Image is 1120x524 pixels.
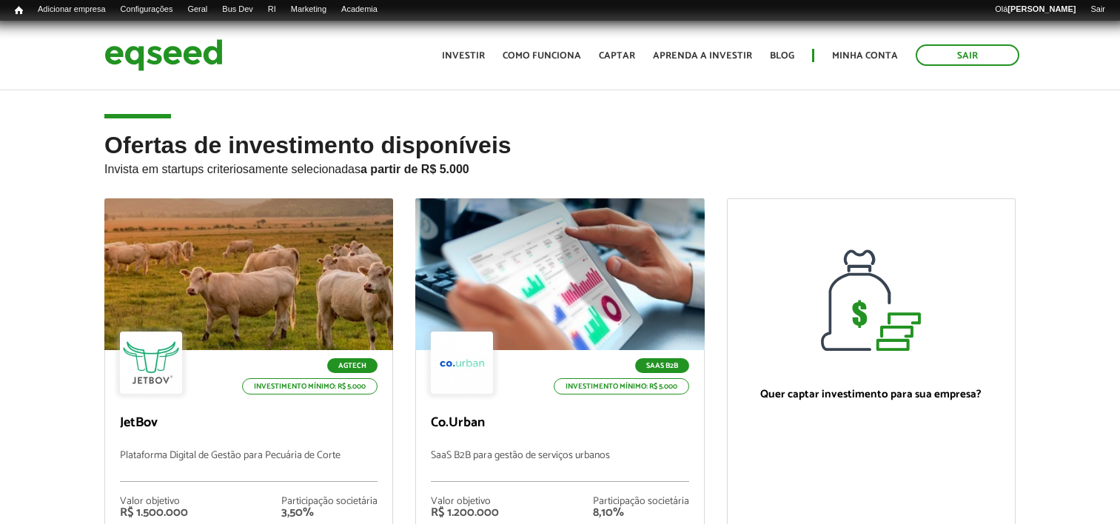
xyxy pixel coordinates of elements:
p: Quer captar investimento para sua empresa? [742,388,1000,401]
div: R$ 1.200.000 [431,507,499,519]
a: Adicionar empresa [30,4,113,16]
div: Valor objetivo [431,497,499,507]
p: SaaS B2B [635,358,689,373]
div: 8,10% [593,507,689,519]
a: Configurações [113,4,181,16]
span: Início [15,5,23,16]
strong: a partir de R$ 5.000 [361,163,469,175]
a: Minha conta [832,51,898,61]
div: Participação societária [281,497,378,507]
p: Invista em startups criteriosamente selecionadas [104,158,1016,176]
p: Investimento mínimo: R$ 5.000 [554,378,689,394]
a: Início [7,4,30,18]
a: Aprenda a investir [653,51,752,61]
div: R$ 1.500.000 [120,507,188,519]
strong: [PERSON_NAME] [1007,4,1076,13]
a: RI [261,4,284,16]
p: Investimento mínimo: R$ 5.000 [242,378,378,394]
a: Bus Dev [215,4,261,16]
p: Agtech [327,358,378,373]
a: Geral [180,4,215,16]
a: Blog [770,51,794,61]
a: Como funciona [503,51,581,61]
a: Investir [442,51,485,61]
div: 3,50% [281,507,378,519]
img: EqSeed [104,36,223,75]
a: Sair [916,44,1019,66]
a: Sair [1083,4,1113,16]
h2: Ofertas de investimento disponíveis [104,132,1016,198]
a: Captar [599,51,635,61]
a: Academia [334,4,385,16]
p: JetBov [120,415,378,431]
div: Valor objetivo [120,497,188,507]
a: Marketing [284,4,334,16]
p: SaaS B2B para gestão de serviços urbanos [431,450,688,482]
div: Participação societária [593,497,689,507]
p: Co.Urban [431,415,688,431]
p: Plataforma Digital de Gestão para Pecuária de Corte [120,450,378,482]
a: Olá[PERSON_NAME] [987,4,1083,16]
